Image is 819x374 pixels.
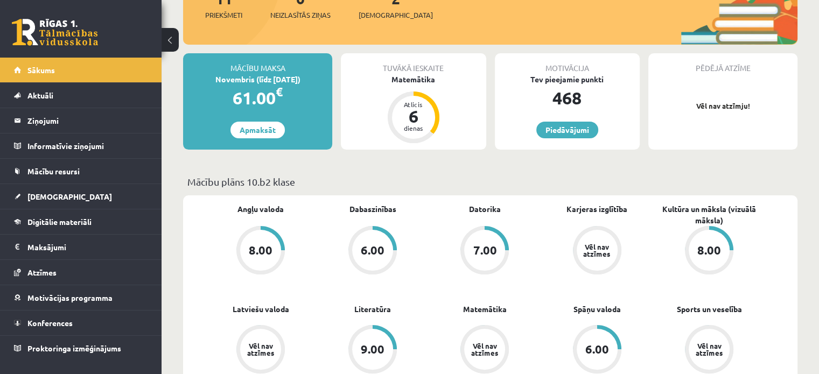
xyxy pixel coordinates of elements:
[27,267,57,277] span: Atzīmes
[536,122,598,138] a: Piedāvājumi
[397,108,430,125] div: 6
[359,10,433,20] span: [DEMOGRAPHIC_DATA]
[27,318,73,328] span: Konferences
[233,304,289,315] a: Latviešu valoda
[473,244,496,256] div: 7.00
[361,244,384,256] div: 6.00
[270,10,331,20] span: Neizlasītās ziņas
[27,133,148,158] legend: Informatīvie ziņojumi
[14,209,148,234] a: Digitālie materiāli
[495,53,640,74] div: Motivācija
[582,243,612,257] div: Vēl nav atzīmes
[429,226,541,277] a: 7.00
[541,226,653,277] a: Vēl nav atzīmes
[463,304,507,315] a: Matemātika
[27,166,80,176] span: Mācību resursi
[27,293,113,302] span: Motivācijas programma
[27,217,92,227] span: Digitālie materiāli
[27,108,148,133] legend: Ziņojumi
[27,192,112,201] span: [DEMOGRAPHIC_DATA]
[349,203,396,215] a: Dabaszinības
[14,159,148,184] a: Mācību resursi
[27,65,55,75] span: Sākums
[14,133,148,158] a: Informatīvie ziņojumi
[361,343,384,355] div: 9.00
[397,125,430,131] div: dienas
[14,336,148,361] a: Proktoringa izmēģinājums
[470,342,500,356] div: Vēl nav atzīmes
[694,342,724,356] div: Vēl nav atzīmes
[183,85,332,111] div: 61.00
[205,10,242,20] span: Priekšmeti
[495,74,640,85] div: Tev pieejamie punkti
[573,304,621,315] a: Spāņu valoda
[14,83,148,108] a: Aktuāli
[14,260,148,285] a: Atzīmes
[187,174,793,189] p: Mācību plāns 10.b2 klase
[341,74,486,145] a: Matemātika Atlicis 6 dienas
[697,244,721,256] div: 8.00
[276,84,283,100] span: €
[14,58,148,82] a: Sākums
[205,226,317,277] a: 8.00
[246,342,276,356] div: Vēl nav atzīmes
[27,343,121,353] span: Proktoringa izmēģinājums
[354,304,391,315] a: Literatūra
[566,203,627,215] a: Karjeras izglītība
[469,203,501,215] a: Datorika
[397,101,430,108] div: Atlicis
[14,235,148,259] a: Maksājumi
[12,19,98,46] a: Rīgas 1. Tālmācības vidusskola
[14,285,148,310] a: Motivācijas programma
[14,311,148,335] a: Konferences
[654,101,792,111] p: Vēl nav atzīmju!
[585,343,609,355] div: 6.00
[14,184,148,209] a: [DEMOGRAPHIC_DATA]
[317,226,429,277] a: 6.00
[183,53,332,74] div: Mācību maksa
[341,53,486,74] div: Tuvākā ieskaite
[495,85,640,111] div: 468
[653,203,765,226] a: Kultūra un māksla (vizuālā māksla)
[676,304,741,315] a: Sports un veselība
[27,235,148,259] legend: Maksājumi
[27,90,53,100] span: Aktuāli
[653,226,765,277] a: 8.00
[237,203,284,215] a: Angļu valoda
[14,108,148,133] a: Ziņojumi
[183,74,332,85] div: Novembris (līdz [DATE])
[249,244,272,256] div: 8.00
[230,122,285,138] a: Apmaksāt
[341,74,486,85] div: Matemātika
[648,53,797,74] div: Pēdējā atzīme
